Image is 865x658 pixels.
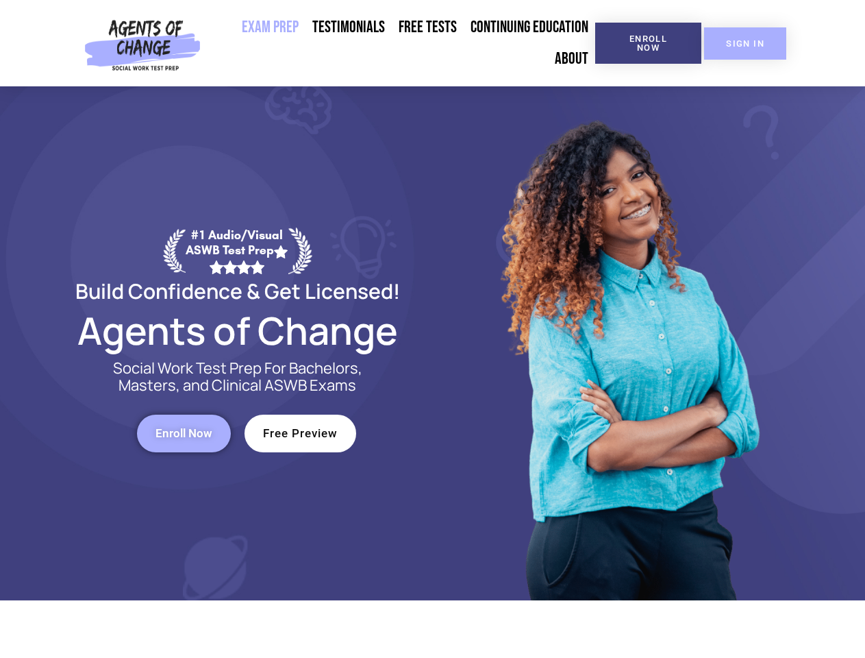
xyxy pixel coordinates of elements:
[392,12,464,43] a: Free Tests
[491,86,765,600] img: Website Image 1 (1)
[617,34,679,52] span: Enroll Now
[595,23,701,64] a: Enroll Now
[704,27,786,60] a: SIGN IN
[42,315,433,346] h2: Agents of Change
[97,360,378,394] p: Social Work Test Prep For Bachelors, Masters, and Clinical ASWB Exams
[206,12,595,75] nav: Menu
[464,12,595,43] a: Continuing Education
[42,281,433,301] h2: Build Confidence & Get Licensed!
[155,428,212,439] span: Enroll Now
[305,12,392,43] a: Testimonials
[263,428,338,439] span: Free Preview
[235,12,305,43] a: Exam Prep
[137,415,231,452] a: Enroll Now
[245,415,356,452] a: Free Preview
[726,39,764,48] span: SIGN IN
[186,228,288,273] div: #1 Audio/Visual ASWB Test Prep
[548,43,595,75] a: About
